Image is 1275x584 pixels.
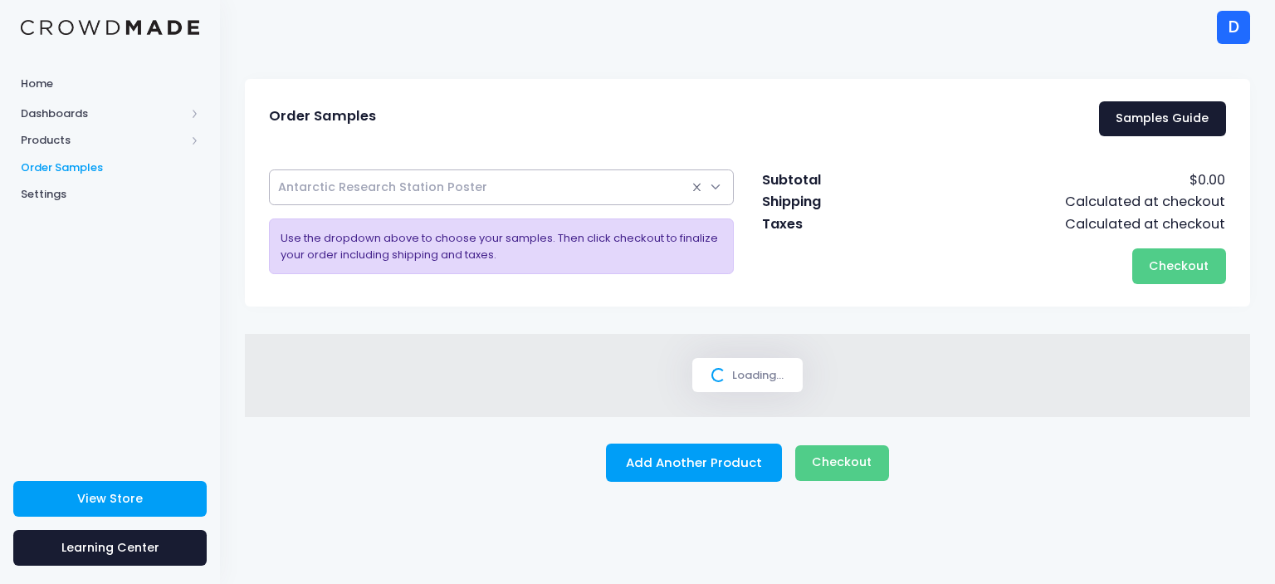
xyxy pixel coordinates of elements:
td: Shipping [761,191,888,213]
td: Calculated at checkout [887,213,1225,235]
button: Checkout [795,445,889,481]
span: Order Samples [269,108,376,125]
td: Subtotal [761,169,888,191]
div: D [1217,11,1250,44]
span: Antarctic Research Station Poster [269,169,734,205]
a: Learning Center [13,530,207,566]
button: Checkout [1132,248,1226,284]
button: Remove all items [691,184,701,191]
button: Add Another Product [606,444,782,482]
span: Checkout [1149,258,1209,274]
a: Samples Guide [1099,101,1226,137]
span: Checkout [812,454,872,470]
span: Settings [21,186,199,203]
span: Home [21,76,199,92]
span: Learning Center [61,539,159,556]
td: Taxes [761,213,888,235]
div: Loading... [692,358,803,393]
div: Use the dropdown above to choose your samples. Then click checkout to finalize your order includi... [269,218,734,274]
span: Order Samples [21,159,199,176]
img: Logo [21,20,199,36]
span: Dashboards [21,106,185,122]
td: $0.00 [887,169,1225,191]
span: Antarctic Research Station Poster [278,179,487,196]
a: View Store [13,481,207,517]
span: Products [21,132,185,149]
span: View Store [77,490,143,507]
td: Calculated at checkout [887,191,1225,213]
